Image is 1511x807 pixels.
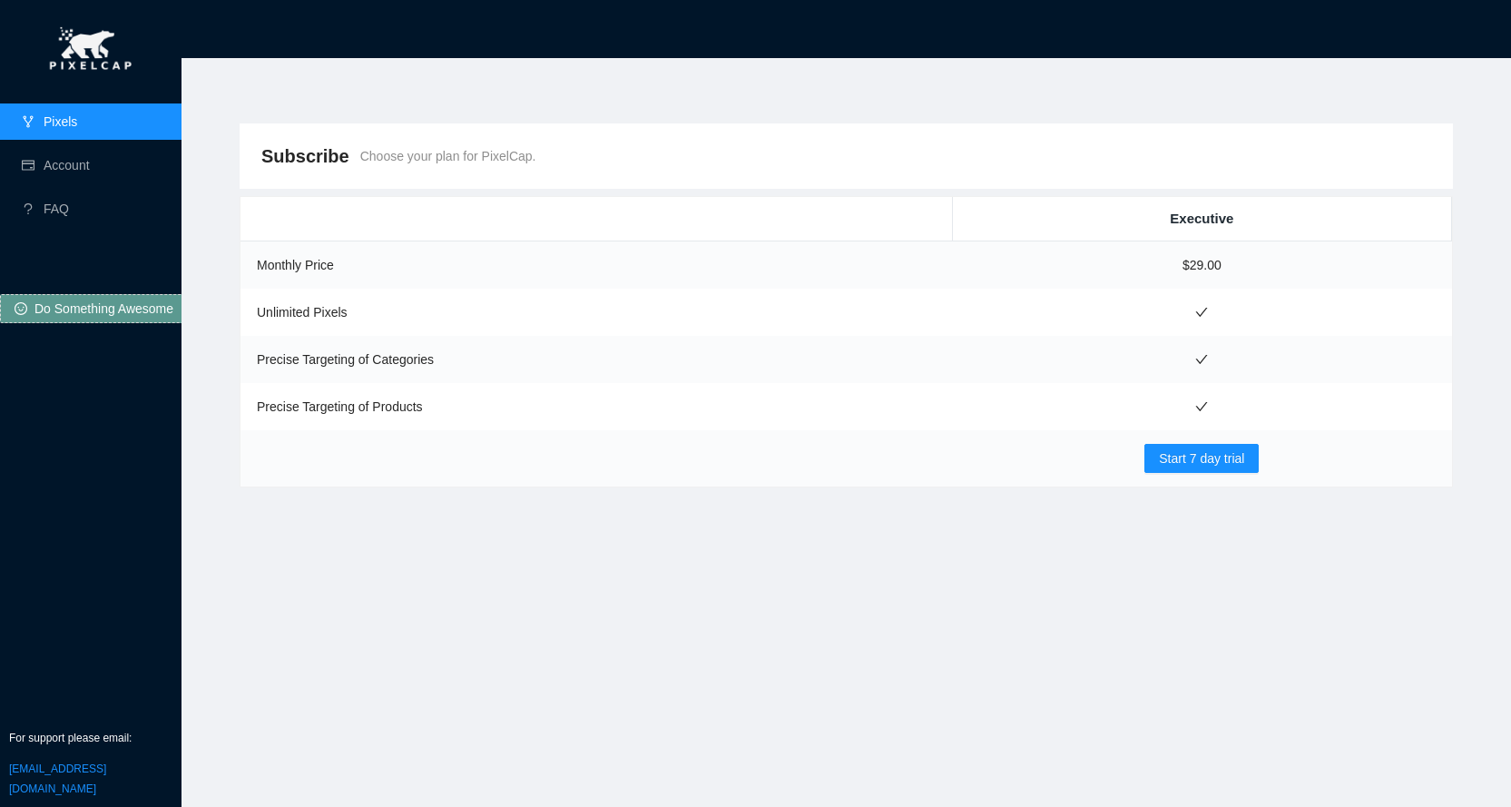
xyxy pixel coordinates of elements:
th: Executive [952,197,1451,241]
button: Start 7 day trial [1144,444,1259,473]
td: $29.00 [952,241,1451,290]
span: Do Something Awesome [34,299,173,319]
td: Unlimited Pixels [240,289,952,336]
a: Account [44,158,90,172]
img: pixel-cap.png [37,18,144,82]
td: Monthly Price [240,241,952,290]
span: smile [15,302,27,317]
span: check [1195,306,1208,319]
span: Start 7 day trial [1159,448,1244,468]
span: Subscribe [261,142,349,171]
a: [EMAIL_ADDRESS][DOMAIN_NAME] [9,763,106,795]
td: Precise Targeting of Categories [240,336,952,383]
a: Pixels [44,114,77,129]
span: check [1195,353,1208,366]
td: Precise Targeting of Products [240,383,952,430]
span: Choose your plan for PixelCap. [360,146,536,166]
a: FAQ [44,202,69,216]
span: check [1195,400,1208,413]
p: For support please email: [9,730,172,747]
